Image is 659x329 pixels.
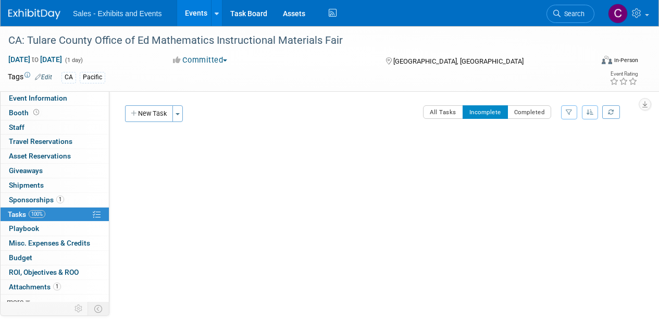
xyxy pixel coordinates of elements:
div: Pacific [80,72,105,83]
button: All Tasks [423,105,463,119]
a: Refresh [602,105,620,119]
a: Sponsorships1 [1,193,109,207]
span: (1 day) [64,57,83,64]
span: 100% [29,210,45,218]
span: Playbook [9,224,39,233]
a: Search [546,5,594,23]
a: Playbook [1,222,109,236]
div: CA: Tulare County Office of Ed Mathematics Instructional Materials Fair [5,31,585,50]
span: [DATE] [DATE] [8,55,63,64]
span: Giveaways [9,166,43,175]
span: ROI, Objectives & ROO [9,268,79,276]
td: Tags [8,71,52,83]
a: Edit [35,74,52,81]
button: New Task [125,105,173,122]
span: Event Information [9,94,67,102]
span: to [30,55,40,64]
span: 1 [53,283,61,290]
span: Search [561,10,585,18]
td: Toggle Event Tabs [88,302,109,315]
div: Event Rating [610,71,638,77]
span: Shipments [9,181,44,189]
span: Tasks [8,210,45,218]
button: Incomplete [463,105,508,119]
div: In-Person [614,56,638,64]
span: Booth [9,108,41,117]
a: Tasks100% [1,208,109,222]
img: Christine Lurz [608,4,628,23]
img: ExhibitDay [8,9,60,19]
a: Misc. Expenses & Credits [1,236,109,250]
a: Asset Reservations [1,149,109,163]
div: CA [61,72,76,83]
a: ROI, Objectives & ROO [1,265,109,279]
span: Misc. Expenses & Credits [9,239,90,247]
a: Event Information [1,91,109,105]
span: Travel Reservations [9,137,72,145]
button: Completed [507,105,552,119]
a: Staff [1,120,109,135]
span: [GEOGRAPHIC_DATA], [GEOGRAPHIC_DATA] [393,57,524,65]
span: Staff [9,123,24,131]
span: Sponsorships [9,196,64,204]
a: Giveaways [1,164,109,178]
a: Attachments1 [1,280,109,294]
span: Attachments [9,283,61,291]
span: Sales - Exhibits and Events [73,9,161,18]
a: Booth [1,106,109,120]
span: Asset Reservations [9,152,71,160]
a: Budget [1,251,109,265]
span: Budget [9,253,32,262]
td: Personalize Event Tab Strip [70,302,88,315]
a: more [1,295,109,309]
button: Committed [169,55,231,66]
span: Booth not reserved yet [31,108,41,116]
img: Format-Inperson.png [602,56,612,64]
a: Travel Reservations [1,135,109,149]
a: Shipments [1,178,109,192]
span: 1 [56,196,64,203]
span: more [7,297,23,306]
div: Event Format [546,54,638,70]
